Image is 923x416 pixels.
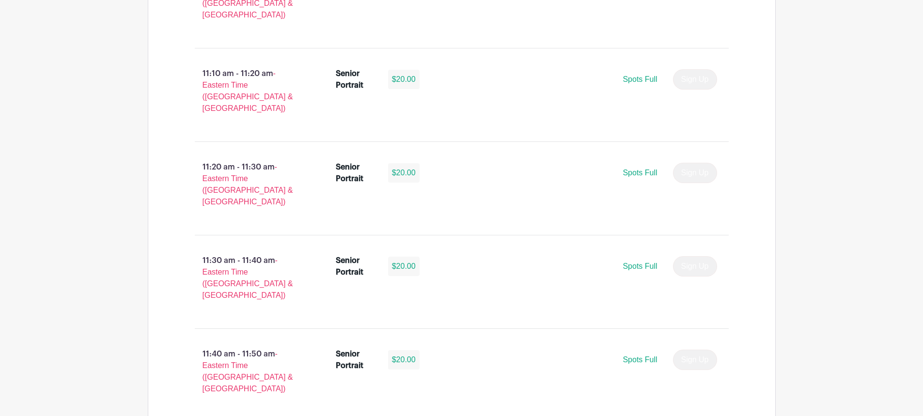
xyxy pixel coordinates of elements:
div: $20.00 [388,257,420,276]
p: 11:30 am - 11:40 am [179,251,321,305]
div: Senior Portrait [336,161,376,185]
span: Spots Full [623,169,657,177]
div: $20.00 [388,350,420,370]
span: Spots Full [623,262,657,270]
span: - Eastern Time ([GEOGRAPHIC_DATA] & [GEOGRAPHIC_DATA]) [203,256,293,299]
div: Senior Portrait [336,68,376,91]
p: 11:20 am - 11:30 am [179,157,321,212]
div: $20.00 [388,70,420,89]
p: 11:10 am - 11:20 am [179,64,321,118]
div: Senior Portrait [336,348,376,371]
div: Senior Portrait [336,255,376,278]
span: Spots Full [623,75,657,83]
span: Spots Full [623,355,657,364]
span: - Eastern Time ([GEOGRAPHIC_DATA] & [GEOGRAPHIC_DATA]) [203,163,293,206]
span: - Eastern Time ([GEOGRAPHIC_DATA] & [GEOGRAPHIC_DATA]) [203,350,293,393]
span: - Eastern Time ([GEOGRAPHIC_DATA] & [GEOGRAPHIC_DATA]) [203,69,293,112]
div: $20.00 [388,163,420,183]
p: 11:40 am - 11:50 am [179,344,321,399]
